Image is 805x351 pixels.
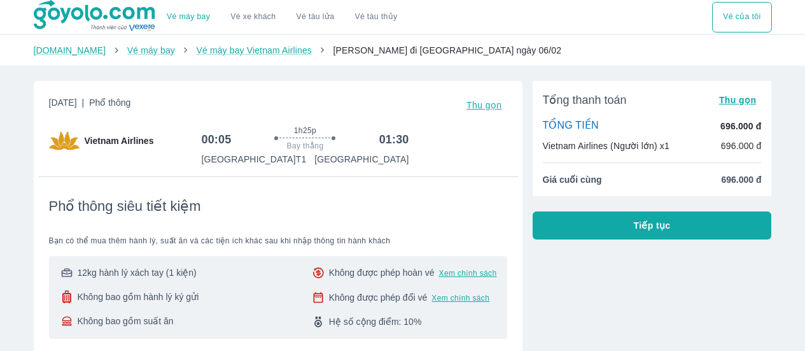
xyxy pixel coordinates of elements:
[34,45,106,55] a: [DOMAIN_NAME]
[466,100,502,110] span: Thu gọn
[329,315,422,328] span: Hệ số cộng điểm: 10%
[157,2,407,32] div: choose transportation mode
[329,266,435,279] span: Không được phép hoàn vé
[543,92,627,108] span: Tổng thanh toán
[201,132,231,147] h6: 00:05
[77,266,196,279] span: 12kg hành lý xách tay (1 kiện)
[82,97,85,108] span: |
[344,2,407,32] button: Vé tàu thủy
[719,95,757,105] span: Thu gọn
[286,2,345,32] a: Vé tàu lửa
[77,315,173,327] span: Không bao gồm suất ăn
[85,134,154,147] span: Vietnam Airlines
[720,120,761,133] p: 696.000 đ
[89,97,130,108] span: Phổ thông
[712,2,771,32] div: choose transportation mode
[49,197,201,215] span: Phổ thông siêu tiết kiệm
[294,125,316,136] span: 1h25p
[714,91,762,109] button: Thu gọn
[543,119,599,133] p: TỔNG TIỀN
[196,45,312,55] a: Vé máy bay Vietnam Airlines
[634,219,671,232] span: Tiếp tục
[314,153,409,166] p: [GEOGRAPHIC_DATA]
[431,293,489,303] button: Xem chính sách
[127,45,175,55] a: Vé máy bay
[287,141,324,151] span: Bay thẳng
[543,173,602,186] span: Giá cuối cùng
[201,153,306,166] p: [GEOGRAPHIC_DATA] T1
[34,44,772,57] nav: breadcrumb
[49,236,507,246] span: Bạn có thể mua thêm hành lý, suất ăn và các tiện ích khác sau khi nhập thông tin hành khách
[333,45,561,55] span: [PERSON_NAME] đi [GEOGRAPHIC_DATA] ngày 06/02
[461,96,507,114] button: Thu gọn
[712,2,771,32] button: Vé của tôi
[77,290,199,303] span: Không bao gồm hành lý ký gửi
[721,173,761,186] span: 696.000 đ
[533,211,772,240] button: Tiếp tục
[230,12,276,22] a: Vé xe khách
[167,12,210,22] a: Vé máy bay
[721,140,762,152] p: 696.000 đ
[543,140,669,152] p: Vietnam Airlines (Người lớn) x1
[379,132,409,147] h6: 01:30
[49,96,131,114] span: [DATE]
[329,291,428,304] span: Không được phép đổi vé
[439,268,497,278] button: Xem chính sách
